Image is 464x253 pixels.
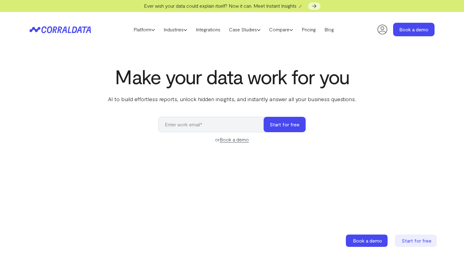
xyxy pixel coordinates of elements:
a: Pricing [297,25,320,34]
a: Start for free [395,235,438,247]
h1: Make your data work for you [107,65,357,88]
a: Case Studies [225,25,265,34]
a: Integrations [191,25,225,34]
a: Book a demo [393,23,435,36]
a: Book a demo [220,136,249,143]
span: Start for free [402,238,431,243]
a: Platform [129,25,159,34]
span: Ever wish your data could explain itself? Now it can. Meet Instant Insights 🪄 [144,3,304,9]
button: Start for free [264,117,306,132]
input: Enter work email* [158,117,270,132]
a: Book a demo [346,235,389,247]
a: Blog [320,25,338,34]
a: Industries [159,25,191,34]
div: or [158,136,306,143]
a: Compare [265,25,297,34]
p: AI to build effortless reports, unlock hidden insights, and instantly answer all your business qu... [107,95,357,103]
span: Book a demo [353,238,382,243]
